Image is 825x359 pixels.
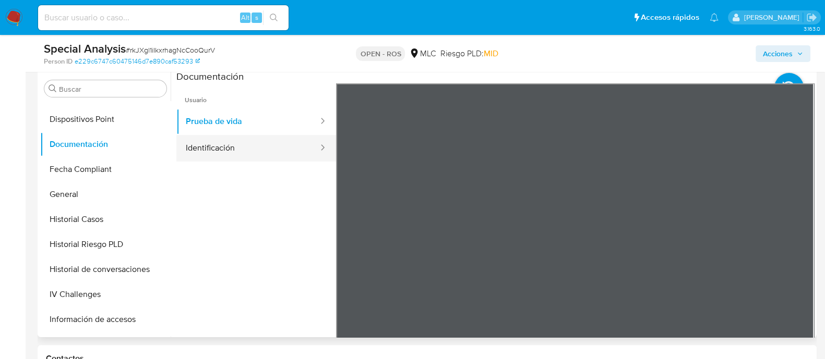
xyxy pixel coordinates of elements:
p: OPEN - ROS [356,46,405,61]
button: search-icon [263,10,284,25]
b: Person ID [44,57,73,66]
span: Alt [241,13,249,22]
b: Special Analysis [44,40,126,57]
span: # rkJXgl1iIkxrhagNcCooQurV [126,45,215,55]
button: Acciones [756,45,810,62]
button: General [40,182,171,207]
a: Salir [806,12,817,23]
button: Insurtech [40,332,171,357]
input: Buscar [59,84,162,94]
button: IV Challenges [40,282,171,307]
button: Buscar [49,84,57,93]
input: Buscar usuario o caso... [38,11,289,24]
button: Documentación [40,132,171,157]
button: Dispositivos Point [40,107,171,132]
span: Acciones [763,45,793,62]
a: Notificaciones [710,13,719,22]
button: Historial Riesgo PLD [40,232,171,257]
button: Fecha Compliant [40,157,171,182]
button: Historial Casos [40,207,171,232]
span: Riesgo PLD: [440,48,498,59]
button: Historial de conversaciones [40,257,171,282]
span: MID [483,47,498,59]
span: Accesos rápidos [641,12,699,23]
button: Información de accesos [40,307,171,332]
a: e229c6747c60475146d7e890caf53293 [75,57,200,66]
span: s [255,13,258,22]
p: rociodaniela.benavidescatalan@mercadolibre.cl [744,13,803,22]
div: MLC [409,48,436,59]
span: 3.163.0 [803,24,820,33]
